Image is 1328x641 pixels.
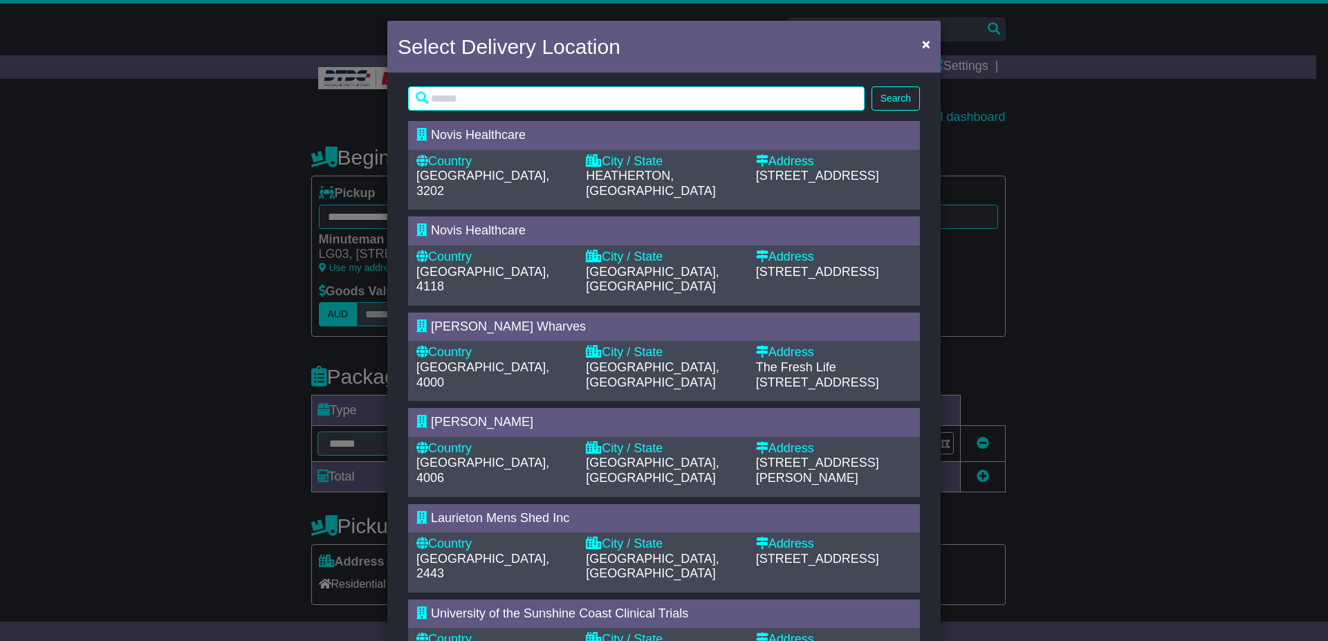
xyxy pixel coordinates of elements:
div: City / State [586,154,741,169]
span: × [922,36,930,52]
div: Address [756,154,912,169]
span: [GEOGRAPHIC_DATA], 3202 [416,169,549,198]
span: Novis Healthcare [431,223,526,237]
span: [STREET_ADDRESS][PERSON_NAME] [756,456,879,485]
div: Country [416,345,572,360]
div: Address [756,250,912,265]
span: [GEOGRAPHIC_DATA], 4118 [416,265,549,294]
div: City / State [586,441,741,456]
button: Close [915,30,937,58]
span: [STREET_ADDRESS] [756,265,879,279]
span: [PERSON_NAME] Wharves [431,319,586,333]
button: Search [871,86,920,111]
div: Country [416,441,572,456]
div: City / State [586,537,741,552]
span: [GEOGRAPHIC_DATA], [GEOGRAPHIC_DATA] [586,360,719,389]
h4: Select Delivery Location [398,31,620,62]
span: [STREET_ADDRESS] [756,169,879,183]
span: [GEOGRAPHIC_DATA], 2443 [416,552,549,581]
div: City / State [586,345,741,360]
span: [GEOGRAPHIC_DATA], [GEOGRAPHIC_DATA] [586,265,719,294]
div: Address [756,441,912,456]
span: University of the Sunshine Coast Clinical Trials [431,606,688,620]
span: HEATHERTON, [GEOGRAPHIC_DATA] [586,169,715,198]
span: The Fresh Life [756,360,836,374]
span: [GEOGRAPHIC_DATA], [GEOGRAPHIC_DATA] [586,552,719,581]
span: Laurieton Mens Shed Inc [431,511,569,525]
div: Country [416,250,572,265]
div: City / State [586,250,741,265]
div: Country [416,154,572,169]
div: Address [756,537,912,552]
span: Novis Healthcare [431,128,526,142]
span: [GEOGRAPHIC_DATA], [GEOGRAPHIC_DATA] [586,456,719,485]
span: [GEOGRAPHIC_DATA], 4000 [416,360,549,389]
span: [STREET_ADDRESS] [756,552,879,566]
span: [STREET_ADDRESS] [756,375,879,389]
span: [GEOGRAPHIC_DATA], 4006 [416,456,549,485]
div: Address [756,345,912,360]
span: [PERSON_NAME] [431,415,533,429]
div: Country [416,537,572,552]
